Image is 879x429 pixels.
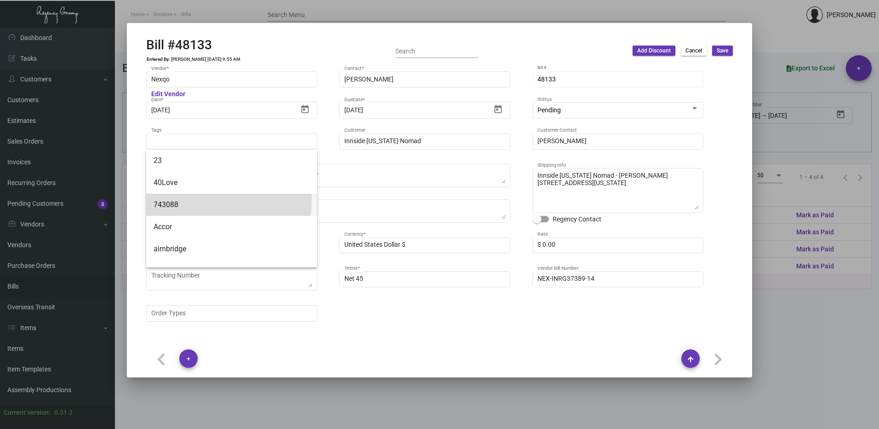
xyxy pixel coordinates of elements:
div: Current version: [4,408,51,417]
span: 743088 [154,194,310,216]
div: Items [154,342,170,352]
span: 23 [154,150,310,172]
button: Add Discount [633,46,675,56]
button: + [179,349,198,368]
div: Notes [207,342,225,352]
span: Accor [154,216,310,238]
button: Save [712,46,733,56]
button: Open calendar [491,102,506,116]
td: Entered By: [146,57,171,62]
button: Cancel [681,46,707,56]
div: 0.51.2 [54,408,73,417]
div: Tasks [180,342,197,352]
div: Attachments [235,342,273,352]
div: Activity logs [283,342,319,352]
span: AJ Capital [154,260,310,282]
mat-hint: Edit Vendor [151,91,185,98]
button: Open calendar [298,102,313,116]
h2: Bill #48133 [146,37,212,53]
span: Add Discount [637,47,671,55]
span: Save [717,47,728,55]
span: Cancel [685,47,702,55]
span: Pending [537,106,561,114]
span: 40Love [154,172,310,194]
span: + [187,349,190,368]
span: aimbridge [154,238,310,260]
input: Vendor Bill Number [537,275,699,283]
td: [PERSON_NAME] [DATE] 9:55 AM [171,57,241,62]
